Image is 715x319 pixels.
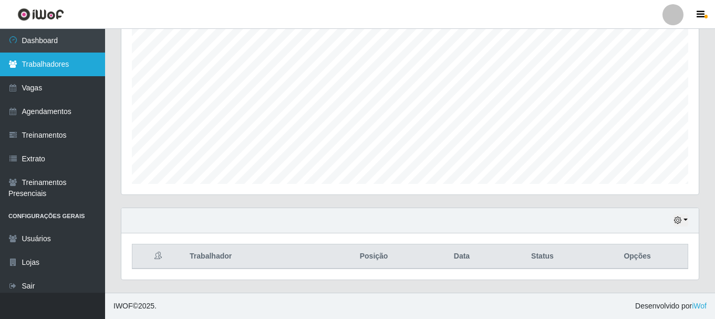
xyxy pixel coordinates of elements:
a: iWof [692,302,707,310]
span: Desenvolvido por [635,301,707,312]
th: Trabalhador [183,244,322,269]
th: Opções [587,244,688,269]
th: Status [498,244,587,269]
span: IWOF [113,302,133,310]
th: Data [426,244,498,269]
th: Posição [322,244,426,269]
span: © 2025 . [113,301,157,312]
img: CoreUI Logo [17,8,64,21]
